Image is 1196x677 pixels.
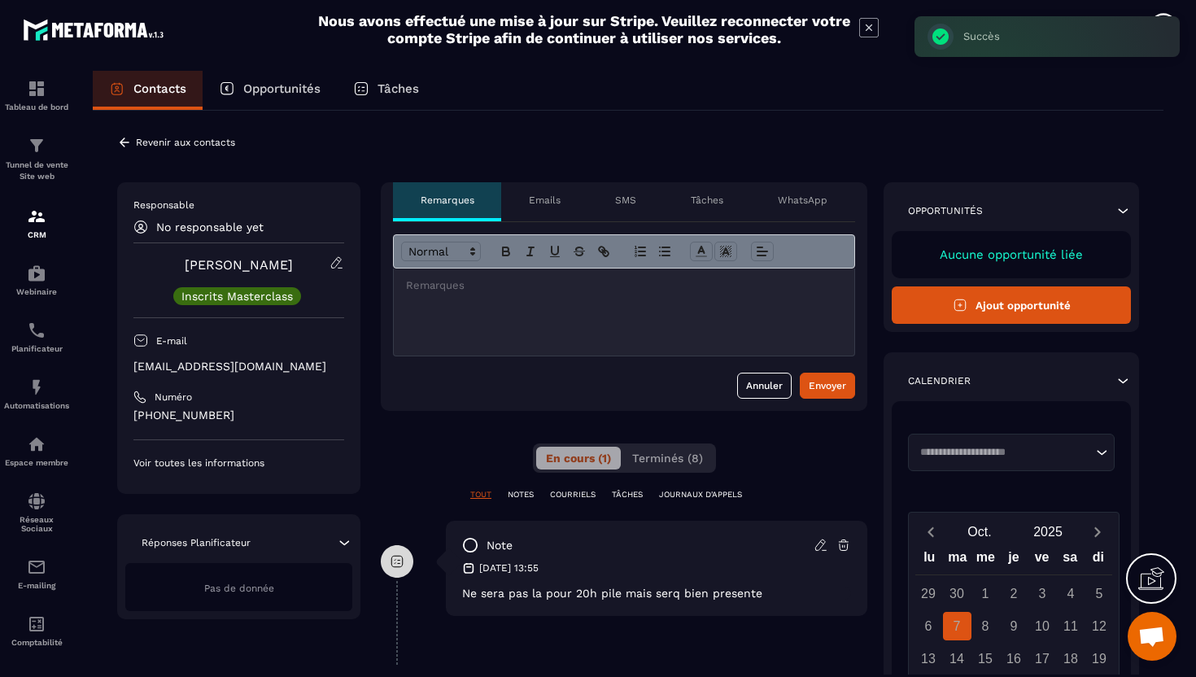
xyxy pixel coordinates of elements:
[133,408,344,423] p: [PHONE_NUMBER]
[914,612,943,640] div: 6
[4,308,69,365] a: schedulerschedulerPlanificateur
[943,612,971,640] div: 7
[4,458,69,467] p: Espace membre
[156,221,264,234] p: No responsable yet
[4,401,69,410] p: Automatisations
[4,230,69,239] p: CRM
[1084,546,1112,574] div: di
[4,124,69,194] a: formationformationTunnel de vente Site web
[529,194,561,207] p: Emails
[4,545,69,602] a: emailemailE-mailing
[622,447,713,470] button: Terminés (8)
[971,579,1000,608] div: 1
[4,287,69,296] p: Webinaire
[908,434,1115,471] div: Search for option
[908,374,971,387] p: Calendrier
[536,447,621,470] button: En cours (1)
[945,518,1014,546] button: Open months overlay
[4,194,69,251] a: formationformationCRM
[908,204,983,217] p: Opportunités
[1085,579,1114,608] div: 5
[93,71,203,110] a: Contacts
[27,378,46,397] img: automations
[155,391,192,404] p: Numéro
[615,194,636,207] p: SMS
[4,159,69,182] p: Tunnel de vente Site web
[421,194,474,207] p: Remarques
[800,373,855,399] button: Envoyer
[27,557,46,577] img: email
[632,452,703,465] span: Terminés (8)
[27,264,46,283] img: automations
[337,71,435,110] a: Tâches
[136,137,235,148] p: Revenir aux contacts
[778,194,827,207] p: WhatsApp
[1028,579,1057,608] div: 3
[23,15,169,45] img: logo
[1082,521,1112,543] button: Next month
[378,81,419,96] p: Tâches
[203,71,337,110] a: Opportunités
[1057,612,1085,640] div: 11
[181,290,293,302] p: Inscrits Masterclass
[142,536,251,549] p: Réponses Planificateur
[27,491,46,511] img: social-network
[204,583,274,594] span: Pas de donnée
[971,612,1000,640] div: 8
[971,546,1000,574] div: me
[243,81,321,96] p: Opportunités
[479,561,539,574] p: [DATE] 13:55
[1000,546,1028,574] div: je
[508,489,534,500] p: NOTES
[809,378,846,394] div: Envoyer
[1085,644,1114,673] div: 19
[4,422,69,479] a: automationsautomationsEspace membre
[915,546,944,574] div: lu
[659,489,742,500] p: JOURNAUX D'APPELS
[133,359,344,374] p: [EMAIL_ADDRESS][DOMAIN_NAME]
[4,581,69,590] p: E-mailing
[914,444,1092,461] input: Search for option
[462,587,851,600] p: Ne sera pas la pour 20h pile mais serq bien presente
[691,194,723,207] p: Tâches
[908,247,1115,262] p: Aucune opportunité liée
[737,373,792,399] button: Annuler
[1057,644,1085,673] div: 18
[133,81,186,96] p: Contacts
[156,334,187,347] p: E-mail
[470,489,491,500] p: TOUT
[944,546,972,574] div: ma
[185,257,293,273] a: [PERSON_NAME]
[27,136,46,155] img: formation
[1057,579,1085,608] div: 4
[4,251,69,308] a: automationsautomationsWebinaire
[4,638,69,647] p: Comptabilité
[4,515,69,533] p: Réseaux Sociaux
[892,286,1131,324] button: Ajout opportunité
[317,12,851,46] h2: Nous avons effectué une mise à jour sur Stripe. Veuillez reconnecter votre compte Stripe afin de ...
[4,344,69,353] p: Planificateur
[133,199,344,212] p: Responsable
[27,435,46,454] img: automations
[4,365,69,422] a: automationsautomationsAutomatisations
[27,207,46,226] img: formation
[1000,579,1028,608] div: 2
[1128,612,1176,661] div: Ouvrir le chat
[487,538,513,553] p: note
[1000,612,1028,640] div: 9
[943,644,971,673] div: 14
[133,456,344,470] p: Voir toutes les informations
[4,103,69,111] p: Tableau de bord
[1014,518,1082,546] button: Open years overlay
[550,489,596,500] p: COURRIELS
[914,644,943,673] div: 13
[1085,612,1114,640] div: 12
[1056,546,1085,574] div: sa
[943,579,971,608] div: 30
[4,67,69,124] a: formationformationTableau de bord
[1028,644,1057,673] div: 17
[546,452,611,465] span: En cours (1)
[914,579,943,608] div: 29
[915,521,945,543] button: Previous month
[27,79,46,98] img: formation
